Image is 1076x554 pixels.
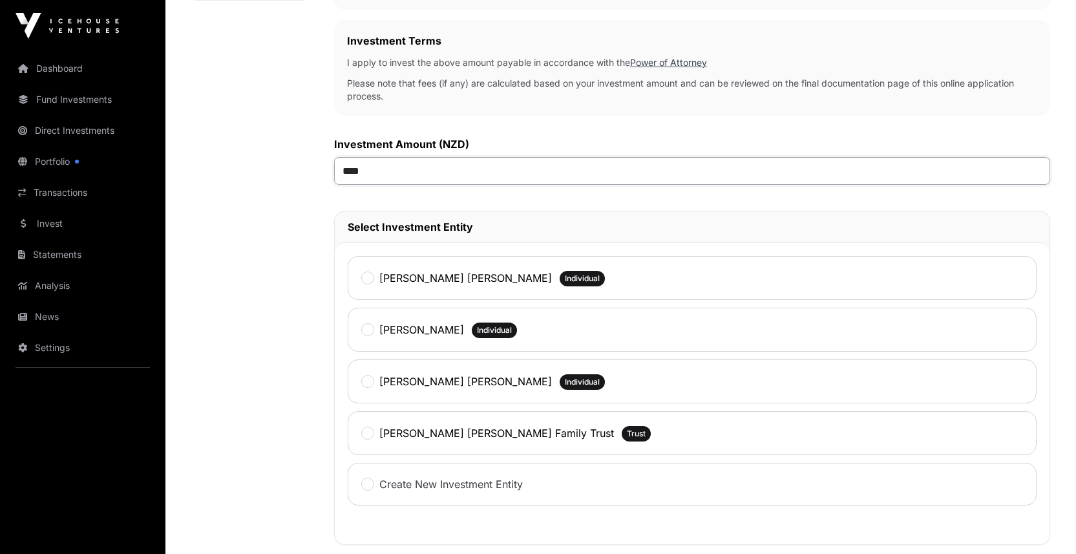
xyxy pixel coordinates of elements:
a: Direct Investments [10,116,155,145]
label: Create New Investment Entity [379,476,523,492]
iframe: Chat Widget [1011,492,1076,554]
span: Trust [627,429,646,439]
label: [PERSON_NAME] [379,322,464,337]
span: Individual [565,377,600,387]
span: Individual [565,273,600,284]
a: Power of Attorney [630,57,707,68]
a: News [10,303,155,331]
label: [PERSON_NAME] [PERSON_NAME] Family Trust [379,425,614,441]
a: Transactions [10,178,155,207]
label: [PERSON_NAME] [PERSON_NAME] [379,374,552,389]
span: Individual [477,325,512,336]
a: Dashboard [10,54,155,83]
a: Settings [10,334,155,362]
h2: Select Investment Entity [348,219,1037,235]
p: I apply to invest the above amount payable in accordance with the [347,56,1037,69]
a: Invest [10,209,155,238]
img: Icehouse Ventures Logo [16,13,119,39]
a: Statements [10,240,155,269]
h2: Investment Terms [347,33,1037,48]
a: Analysis [10,272,155,300]
a: Fund Investments [10,85,155,114]
p: Please note that fees (if any) are calculated based on your investment amount and can be reviewed... [347,77,1037,103]
a: Portfolio [10,147,155,176]
label: Investment Amount (NZD) [334,136,1050,152]
label: [PERSON_NAME] [PERSON_NAME] [379,270,552,286]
